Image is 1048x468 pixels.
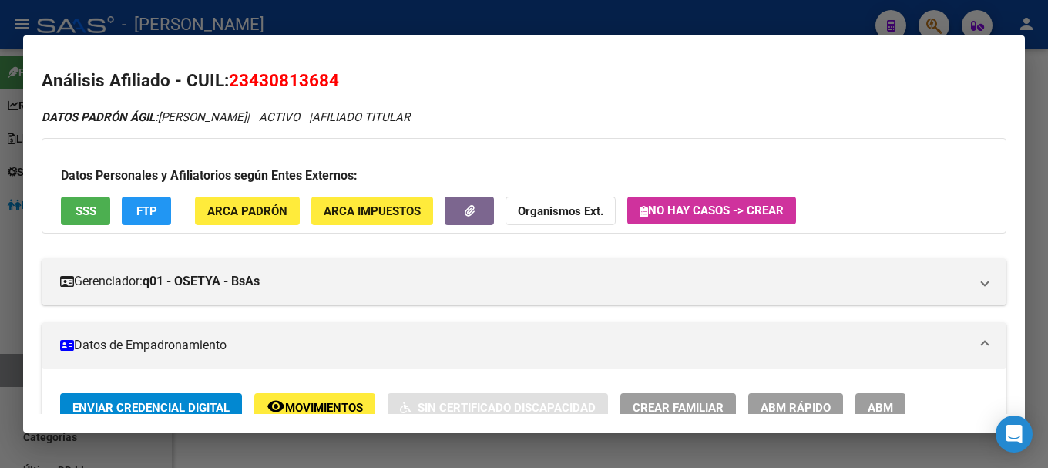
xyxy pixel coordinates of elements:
[868,401,893,415] span: ABM
[60,336,969,355] mat-panel-title: Datos de Empadronamiento
[748,393,843,422] button: ABM Rápido
[42,110,247,124] span: [PERSON_NAME]
[42,110,158,124] strong: DATOS PADRÓN ÁGIL:
[42,322,1006,369] mat-expansion-panel-header: Datos de Empadronamiento
[285,401,363,415] span: Movimientos
[61,167,987,185] h3: Datos Personales y Afiliatorios según Entes Externos:
[76,204,96,218] span: SSS
[207,204,287,218] span: ARCA Padrón
[620,393,736,422] button: Crear Familiar
[143,272,260,291] strong: q01 - OSETYA - BsAs
[506,197,616,225] button: Organismos Ext.
[42,258,1006,305] mat-expansion-panel-header: Gerenciador:q01 - OSETYA - BsAs
[42,68,1006,94] h2: Análisis Afiliado - CUIL:
[136,204,157,218] span: FTP
[311,197,433,225] button: ARCA Impuestos
[518,204,603,218] strong: Organismos Ext.
[60,393,242,422] button: Enviar Credencial Digital
[229,70,339,90] span: 23430813684
[996,416,1033,453] div: Open Intercom Messenger
[640,204,784,217] span: No hay casos -> Crear
[418,401,596,415] span: Sin Certificado Discapacidad
[61,197,110,225] button: SSS
[122,197,171,225] button: FTP
[42,110,410,124] i: | ACTIVO |
[267,397,285,416] mat-icon: remove_red_eye
[312,110,410,124] span: AFILIADO TITULAR
[72,401,230,415] span: Enviar Credencial Digital
[60,272,969,291] mat-panel-title: Gerenciador:
[388,393,608,422] button: Sin Certificado Discapacidad
[761,401,831,415] span: ABM Rápido
[633,401,724,415] span: Crear Familiar
[195,197,300,225] button: ARCA Padrón
[855,393,905,422] button: ABM
[324,204,421,218] span: ARCA Impuestos
[254,393,375,422] button: Movimientos
[627,197,796,224] button: No hay casos -> Crear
